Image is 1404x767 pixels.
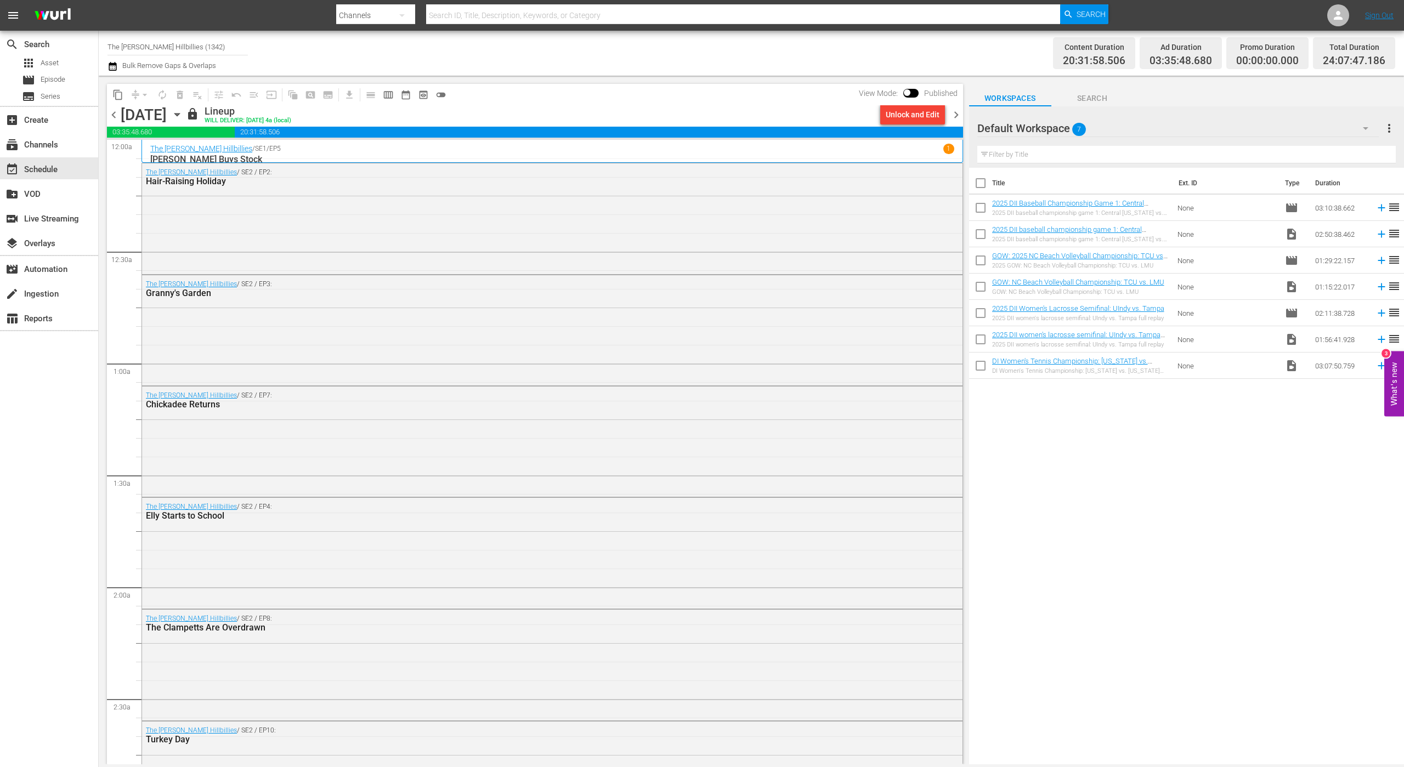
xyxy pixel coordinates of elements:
a: The [PERSON_NAME] Hillbillies [146,503,237,510]
span: 03:35:48.680 [107,127,235,138]
span: reorder [1388,201,1401,214]
a: 2025 DII Baseball Championship Game 1: Central [US_STATE] vs. [GEOGRAPHIC_DATA] [992,199,1148,215]
div: Granny's Garden [146,288,897,298]
td: None [1173,221,1280,247]
span: Revert to Primary Episode [228,86,245,104]
span: chevron_right [949,108,963,122]
svg: Add to Schedule [1375,202,1388,214]
div: WILL DELIVER: [DATE] 4a (local) [205,117,291,124]
span: Live Streaming [5,212,19,225]
svg: Add to Schedule [1375,307,1388,319]
span: table_chart [5,312,19,325]
span: content_copy [112,89,123,100]
span: Overlays [5,237,19,250]
span: Video [1285,359,1298,372]
div: / SE2 / EP4: [146,503,897,521]
a: The [PERSON_NAME] Hillbillies [146,391,237,399]
a: The [PERSON_NAME] Hillbillies [146,168,237,176]
svg: Add to Schedule [1375,281,1388,293]
button: Open Feedback Widget [1384,351,1404,416]
span: Episode [22,73,35,87]
svg: Add to Schedule [1375,333,1388,345]
span: Episode [1285,201,1298,214]
div: Default Workspace [977,113,1379,144]
div: / SE2 / EP7: [146,391,897,410]
div: Unlock and Edit [886,105,939,124]
span: reorder [1388,332,1401,345]
span: 24:07:47.186 [1323,55,1385,67]
span: Search [5,38,19,51]
span: Series [41,91,60,102]
span: lock [186,107,199,121]
span: menu [7,9,20,22]
span: Create Series Block [319,86,337,104]
span: preview_outlined [418,89,429,100]
span: Schedule [5,163,19,176]
th: Duration [1309,168,1374,198]
div: 2025 DII women's lacrosse semifinal: UIndy vs. Tampa full replay [992,341,1169,348]
div: 2025 DII baseball championship game 1: Central [US_STATE] vs. Tampa full replay [992,236,1169,243]
span: 20:31:58.506 [1063,55,1125,67]
div: 2025 DII women's lacrosse semifinal: UIndy vs. Tampa full replay [992,315,1164,322]
p: SE1 / [255,145,269,152]
svg: Add to Schedule [1375,254,1388,266]
span: Toggle to switch from Published to Draft view. [903,89,911,96]
p: [PERSON_NAME] Buys Stock [150,154,954,164]
span: reorder [1388,306,1401,319]
span: Channels [5,138,19,151]
a: The [PERSON_NAME] Hillbillies [146,615,237,622]
p: 1 [947,145,950,152]
div: Elly Starts to School [146,510,897,521]
div: Content Duration [1063,39,1125,55]
span: toggle_off [435,89,446,100]
span: View Mode: [853,89,903,98]
div: GOW: NC Beach Volleyball Championship: TCU vs. LMU [992,288,1164,296]
a: 2025 DII baseball championship game 1: Central [US_STATE] vs. Tampa full replay [992,225,1146,242]
span: Clear Lineup [189,86,206,104]
div: Ad Duration [1150,39,1212,55]
td: None [1173,326,1280,353]
div: 2025 GOW: NC Beach Volleyball Championship: TCU vs. LMU [992,262,1169,269]
td: 02:50:38.462 [1311,221,1371,247]
span: Episode [41,74,65,85]
div: DI Women's Tennis Championship: [US_STATE] vs. [US_STATE] A&M [992,367,1169,374]
div: 2025 DII baseball championship game 1: Central [US_STATE] vs. Tampa full replay [992,209,1169,217]
span: date_range_outlined [400,89,411,100]
div: Turkey Day [146,734,897,745]
a: GOW: NC Beach Volleyball Championship: TCU vs. LMU [992,278,1164,286]
div: [DATE] [121,106,167,124]
td: None [1173,195,1280,221]
span: Update Metadata from Key Asset [263,86,280,104]
span: Automation [5,263,19,276]
span: calendar_view_week_outlined [383,89,394,100]
td: None [1173,247,1280,274]
td: None [1173,274,1280,300]
button: Search [1060,4,1108,24]
span: Series [22,90,35,103]
div: Total Duration [1323,39,1385,55]
span: Episode [1285,254,1298,267]
span: more_vert [1383,122,1396,135]
span: reorder [1388,227,1401,240]
span: 7 [1072,118,1086,141]
div: / SE2 / EP10: [146,726,897,745]
th: Ext. ID [1172,168,1278,198]
span: Week Calendar View [380,86,397,104]
span: Video [1285,333,1298,346]
th: Title [992,168,1172,198]
span: Create [5,113,19,127]
div: Promo Duration [1236,39,1299,55]
span: Bulk Remove Gaps & Overlaps [121,61,216,70]
div: The Clampetts Are Overdrawn [146,622,897,633]
div: Hair-Raising Holiday [146,176,897,186]
div: Lineup [205,105,291,117]
span: Ingestion [5,287,19,300]
td: 03:07:50.759 [1311,353,1371,379]
span: 03:35:48.680 [1150,55,1212,67]
span: Workspaces [969,92,1051,105]
a: 2025 DII Women's Lacrosse Semifinal: UIndy vs. Tampa [992,304,1164,313]
span: 20:31:58.506 [235,127,963,138]
span: Asset [22,56,35,70]
td: 01:56:41.928 [1311,326,1371,353]
span: Episode [1285,306,1298,320]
